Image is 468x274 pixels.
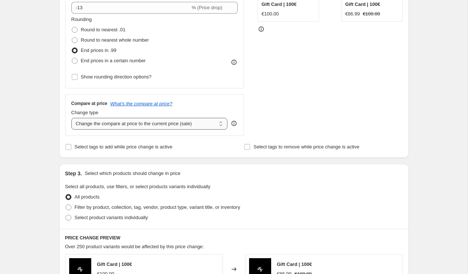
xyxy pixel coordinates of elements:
span: Gift Card | 100€ [262,1,297,7]
input: -15 [71,2,190,14]
p: Select which products should change in price [85,170,180,177]
span: Change type [71,110,99,115]
span: End prices in a certain number [81,58,146,63]
span: €100.00 [363,11,380,17]
h2: Step 3. [65,170,82,177]
span: Over 250 product variants would be affected by this price change: [65,244,204,249]
span: €86.99 [345,11,360,17]
span: Show rounding direction options? [81,74,152,80]
span: Select all products, use filters, or select products variants individually [65,184,210,189]
div: help [230,120,238,127]
span: End prices in .99 [81,48,117,53]
span: Gift Card | 100€ [345,1,380,7]
span: Select product variants individually [75,215,148,220]
span: Round to nearest whole number [81,37,149,43]
span: Filter by product, collection, tag, vendor, product type, variant title, or inventory [75,204,240,210]
h6: PRICE CHANGE PREVIEW [65,235,403,241]
button: What's the compare at price? [110,101,173,106]
span: Select tags to remove while price change is active [253,144,359,150]
span: Rounding [71,17,92,22]
span: % (Price drop) [192,5,222,10]
span: Gift Card | 100€ [277,261,312,267]
span: Gift Card | 100€ [97,261,132,267]
span: Select tags to add while price change is active [75,144,173,150]
span: €100.00 [262,11,279,17]
span: All products [75,194,100,200]
span: Round to nearest .01 [81,27,125,32]
h3: Compare at price [71,101,107,106]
